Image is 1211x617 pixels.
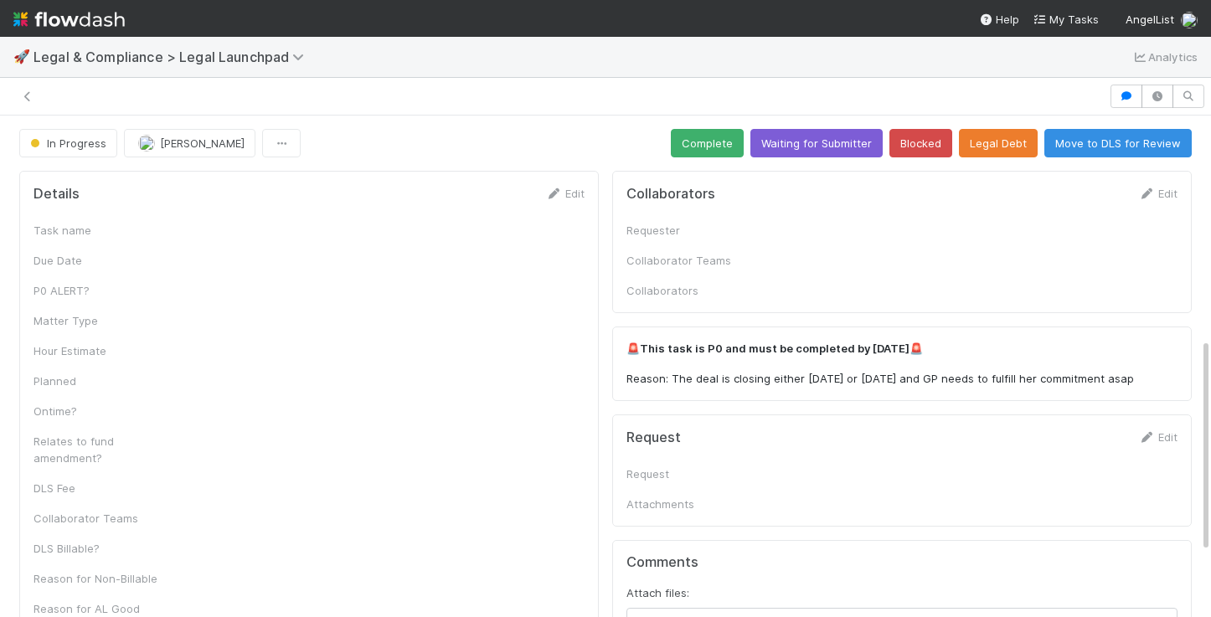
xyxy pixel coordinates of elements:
[124,129,255,157] button: [PERSON_NAME]
[33,312,159,329] div: Matter Type
[626,186,715,203] h5: Collaborators
[640,342,910,355] strong: This task is P0 and must be completed by [DATE]
[19,129,117,157] button: In Progress
[626,371,1178,388] p: Reason: The deal is closing either [DATE] or [DATE] and GP needs to fulfill her commitment asap
[27,136,106,150] span: In Progress
[1131,47,1198,67] a: Analytics
[33,540,159,557] div: DLS Billable?
[33,252,159,269] div: Due Date
[1138,430,1178,444] a: Edit
[33,373,159,389] div: Planned
[13,5,125,33] img: logo-inverted-e16ddd16eac7371096b0.svg
[33,480,159,496] div: DLS Fee
[33,49,312,65] span: Legal & Compliance > Legal Launchpad
[33,222,159,239] div: Task name
[979,11,1019,28] div: Help
[889,129,952,157] button: Blocked
[626,282,752,299] div: Collaborators
[33,433,159,466] div: Relates to fund amendment?
[33,186,80,203] h5: Details
[33,282,159,299] div: P0 ALERT?
[626,252,752,269] div: Collaborator Teams
[626,222,752,239] div: Requester
[33,403,159,419] div: Ontime?
[1181,12,1198,28] img: avatar_0b1dbcb8-f701-47e0-85bc-d79ccc0efe6c.png
[1033,13,1099,26] span: My Tasks
[545,187,585,200] a: Edit
[959,129,1038,157] button: Legal Debt
[626,341,1178,357] p: 🚨 🚨
[138,135,155,152] img: avatar_0b1dbcb8-f701-47e0-85bc-d79ccc0efe6c.png
[33,342,159,359] div: Hour Estimate
[160,136,245,150] span: [PERSON_NAME]
[33,570,159,587] div: Reason for Non-Billable
[626,554,1178,571] h5: Comments
[626,429,681,446] h5: Request
[626,584,689,601] label: Attach files:
[13,49,30,64] span: 🚀
[1044,129,1192,157] button: Move to DLS for Review
[671,129,744,157] button: Complete
[626,465,752,482] div: Request
[1126,13,1174,26] span: AngelList
[33,510,159,527] div: Collaborator Teams
[750,129,883,157] button: Waiting for Submitter
[1138,187,1178,200] a: Edit
[626,496,752,512] div: Attachments
[1033,11,1099,28] a: My Tasks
